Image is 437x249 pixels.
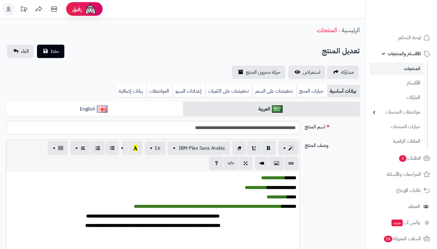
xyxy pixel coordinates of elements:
span: 3 [399,155,406,162]
span: الغاء [21,48,29,55]
a: المواصفات [147,85,173,97]
img: العربية [272,105,283,113]
span: الطلبات [398,154,421,162]
span: العملاء [408,202,420,211]
a: الماركات [370,91,423,104]
button: 16 [145,142,165,155]
span: وآتس آب [391,218,420,227]
span: 16 [154,145,161,152]
a: خيارات المنتجات [370,120,423,133]
a: الملفات الرقمية [370,135,423,148]
span: طلبات الإرجاع [396,186,421,195]
a: مواصفات المنتجات [370,106,423,119]
span: حفظ [50,48,59,55]
a: الطلبات3 [370,151,433,165]
a: إعدادات السيو [173,85,205,97]
h2: تعديل المنتج [322,45,360,57]
a: طلبات الإرجاع [370,183,433,198]
label: اسم المنتج [302,121,362,131]
span: المراجعات والأسئلة [387,170,421,179]
a: بيانات أساسية [327,85,360,97]
a: حركة مخزون المنتج [232,66,285,79]
span: لوحة التحكم [398,33,421,42]
a: الأقسام [370,77,423,90]
a: استعراض [288,66,325,79]
span: الأقسام والمنتجات [388,49,421,58]
a: المنتجات [370,63,423,75]
a: الرئيسية [342,26,360,35]
a: المنتجات [317,26,337,35]
a: لوحة التحكم [370,30,433,45]
span: رفيق [72,5,82,13]
span: IBM Plex Sans Arabic [179,145,225,152]
a: تخفيضات على السعر [252,85,296,97]
a: خيارات المنتج [296,85,327,97]
a: مشاركه [327,66,359,79]
span: مشاركه [341,69,354,76]
button: حفظ [37,45,64,58]
a: تحديثات المنصة [16,3,31,17]
span: حركة مخزون المنتج [246,69,280,76]
span: جديد [391,220,403,226]
span: السلات المتروكة [383,234,421,243]
img: ai-face.png [84,3,97,15]
a: العملاء [370,199,433,214]
span: استعراض [303,69,320,76]
a: العربية [183,102,360,117]
a: بيانات إضافية [116,85,147,97]
a: الغاء [7,45,34,58]
a: English [6,102,183,117]
label: وصف المنتج [302,139,362,149]
button: IBM Plex Sans Arabic [168,142,230,155]
a: وآتس آبجديد [370,215,433,230]
a: تخفيضات على الكميات [205,85,252,97]
span: 18 [384,236,392,242]
a: السلات المتروكة18 [370,231,433,246]
a: المراجعات والأسئلة [370,167,433,182]
img: English [97,105,107,113]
